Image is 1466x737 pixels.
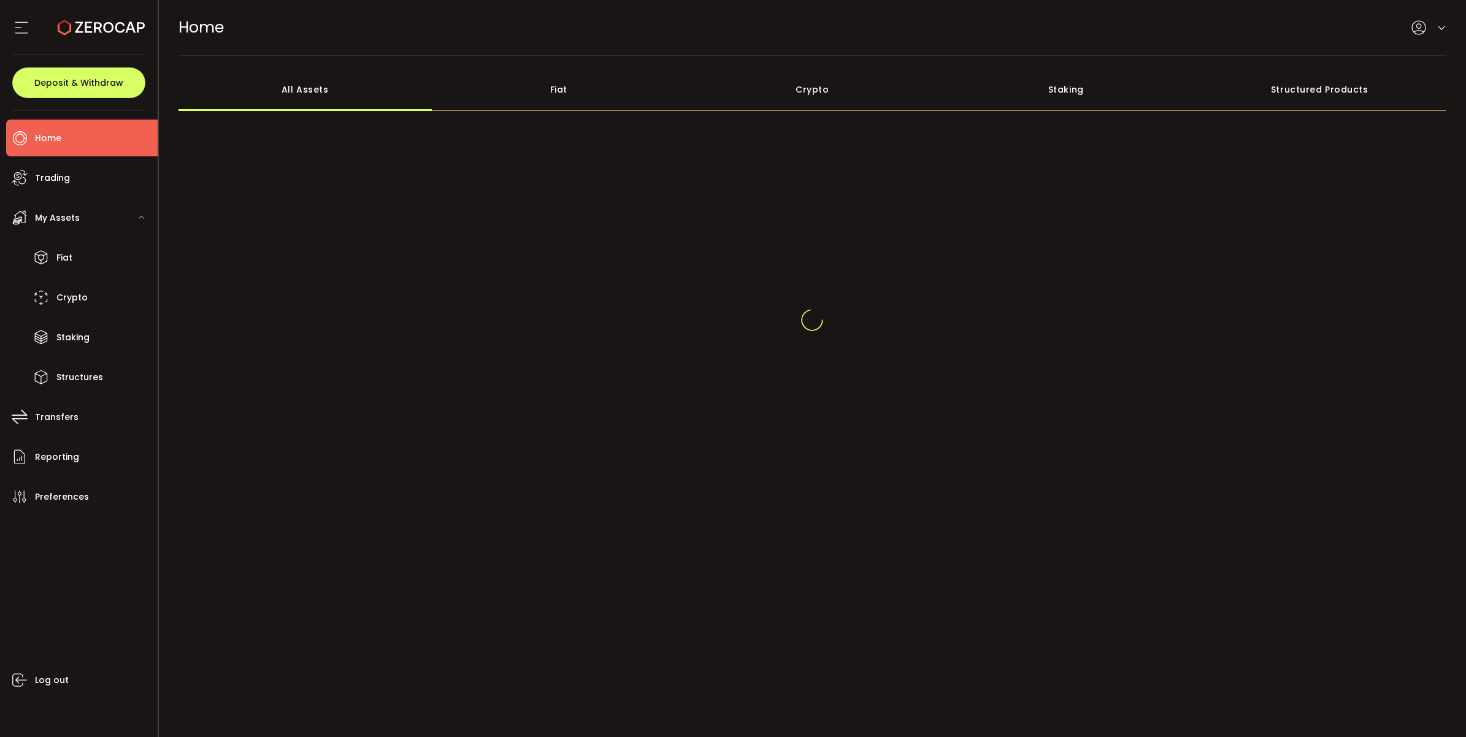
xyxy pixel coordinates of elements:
[939,68,1193,111] div: Staking
[35,129,61,147] span: Home
[56,368,103,386] span: Structures
[56,249,72,267] span: Fiat
[56,329,90,346] span: Staking
[35,671,69,689] span: Log out
[34,78,123,87] span: Deposit & Withdraw
[35,209,80,227] span: My Assets
[178,17,224,38] span: Home
[686,68,940,111] div: Crypto
[35,169,70,187] span: Trading
[1193,68,1447,111] div: Structured Products
[178,68,432,111] div: All Assets
[35,408,79,426] span: Transfers
[56,289,88,307] span: Crypto
[12,67,145,98] button: Deposit & Withdraw
[432,68,686,111] div: Fiat
[35,488,89,506] span: Preferences
[35,448,79,466] span: Reporting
